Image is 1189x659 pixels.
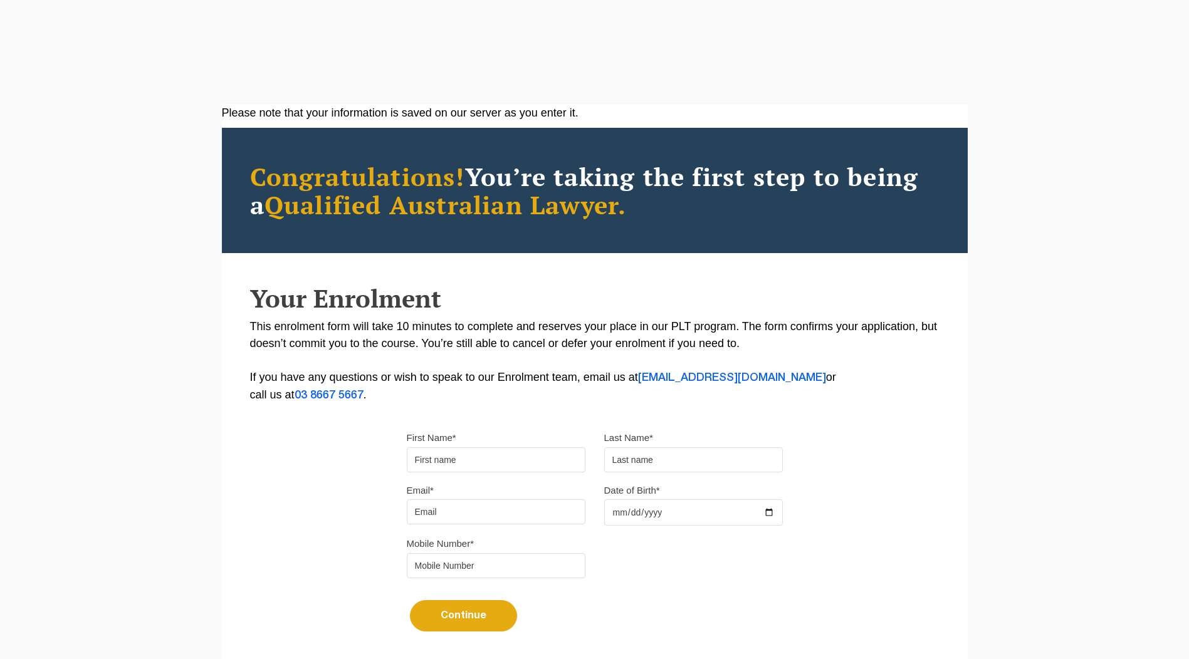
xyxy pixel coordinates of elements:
label: First Name* [407,432,456,444]
label: Last Name* [604,432,653,444]
label: Mobile Number* [407,537,474,550]
label: Date of Birth* [604,484,660,497]
a: 03 8667 5667 [295,390,364,400]
span: Qualified Australian Lawyer. [265,188,627,221]
div: Please note that your information is saved on our server as you enter it. [222,105,968,122]
input: Email [407,499,585,524]
h2: Your Enrolment [250,284,940,312]
input: Last name [604,447,783,472]
p: This enrolment form will take 10 minutes to complete and reserves your place in our PLT program. ... [250,318,940,404]
input: Mobile Number [407,553,585,578]
input: First name [407,447,585,472]
button: Continue [410,600,517,631]
label: Email* [407,484,434,497]
h2: You’re taking the first step to being a [250,162,940,219]
span: Congratulations! [250,160,465,193]
a: [EMAIL_ADDRESS][DOMAIN_NAME] [638,373,826,383]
